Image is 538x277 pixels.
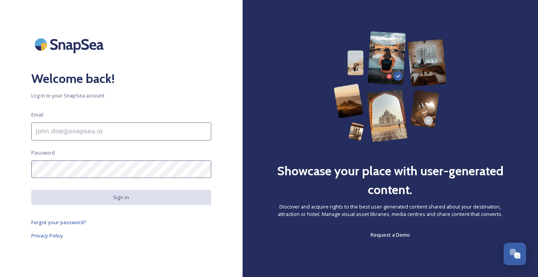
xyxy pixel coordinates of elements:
[504,243,526,265] button: Open Chat
[31,92,211,99] span: Log in to your SnapSea account
[371,230,410,239] a: Request a Demo
[334,31,447,142] img: 63b42ca75bacad526042e722_Group%20154-p-800.png
[31,122,211,140] input: john.doe@snapsea.io
[31,231,211,240] a: Privacy Policy
[31,69,211,88] h2: Welcome back!
[31,232,63,239] span: Privacy Policy
[31,219,86,226] span: Forgot your password?
[31,111,43,119] span: Email
[371,231,410,238] span: Request a Demo
[31,31,110,58] img: SnapSea Logo
[274,203,507,218] span: Discover and acquire rights to the best user-generated content shared about your destination, att...
[31,149,55,156] span: Password
[31,190,211,205] button: Sign in
[274,162,507,199] h2: Showcase your place with user-generated content.
[31,218,211,227] a: Forgot your password?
